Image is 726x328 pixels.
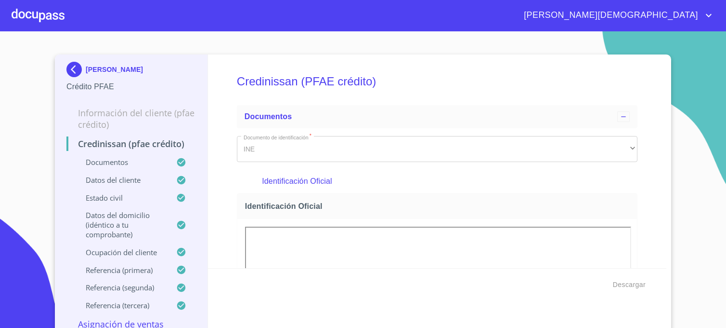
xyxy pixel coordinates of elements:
[86,66,143,73] p: [PERSON_NAME]
[262,176,612,187] p: Identificación Oficial
[237,62,637,101] h5: Credinissan (PFAE crédito)
[66,81,196,93] p: Crédito PFAE
[613,279,646,291] span: Descargar
[66,157,176,167] p: Documentos
[66,107,196,130] p: Información del cliente (PFAE crédito)
[66,283,176,292] p: Referencia (segunda)
[66,193,176,203] p: Estado Civil
[237,105,637,128] div: Documentos
[66,62,86,77] img: Docupass spot blue
[237,136,637,162] div: INE
[517,8,714,23] button: account of current user
[66,175,176,185] p: Datos del cliente
[66,301,176,310] p: Referencia (tercera)
[245,201,633,211] span: Identificación Oficial
[66,247,176,257] p: Ocupación del Cliente
[517,8,703,23] span: [PERSON_NAME][DEMOGRAPHIC_DATA]
[66,265,176,275] p: Referencia (primera)
[66,62,196,81] div: [PERSON_NAME]
[66,138,196,150] p: Credinissan (PFAE crédito)
[609,276,649,294] button: Descargar
[66,210,176,239] p: Datos del domicilio (idéntico a tu comprobante)
[245,112,292,121] span: Documentos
